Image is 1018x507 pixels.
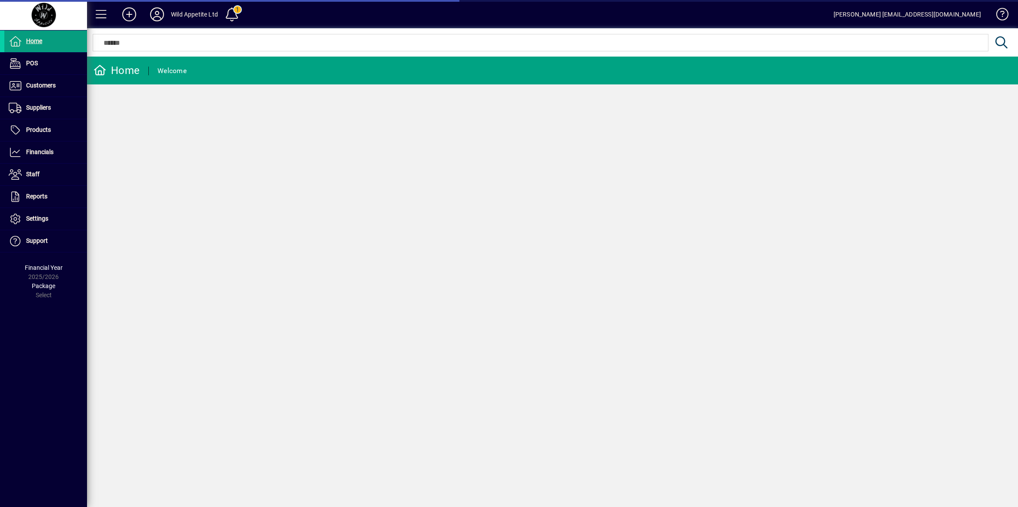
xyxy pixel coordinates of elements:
span: Customers [26,82,56,89]
span: Staff [26,171,40,178]
span: Financial Year [25,264,63,271]
a: Reports [4,186,87,208]
div: Home [94,64,140,77]
div: [PERSON_NAME] [EMAIL_ADDRESS][DOMAIN_NAME] [834,7,981,21]
span: Home [26,37,42,44]
span: Financials [26,148,54,155]
a: Suppliers [4,97,87,119]
span: Support [26,237,48,244]
a: Settings [4,208,87,230]
a: Knowledge Base [990,2,1007,30]
span: Package [32,282,55,289]
span: Products [26,126,51,133]
a: Customers [4,75,87,97]
a: Staff [4,164,87,185]
a: POS [4,53,87,74]
span: POS [26,60,38,67]
button: Add [115,7,143,22]
span: Settings [26,215,48,222]
a: Products [4,119,87,141]
span: Reports [26,193,47,200]
a: Financials [4,141,87,163]
button: Profile [143,7,171,22]
div: Wild Appetite Ltd [171,7,218,21]
a: Support [4,230,87,252]
span: Suppliers [26,104,51,111]
div: Welcome [157,64,187,78]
